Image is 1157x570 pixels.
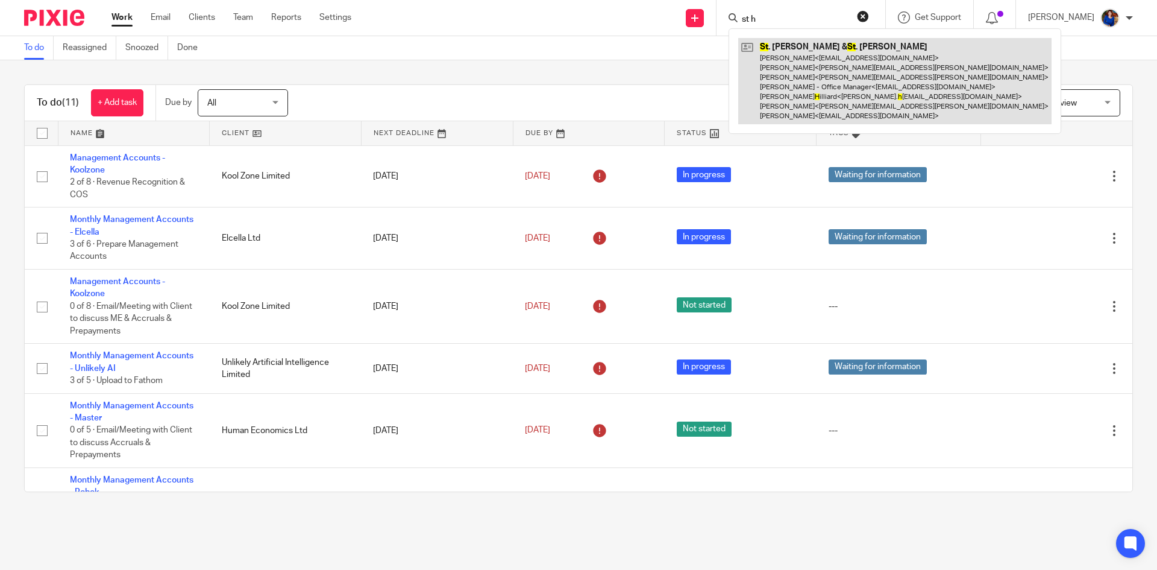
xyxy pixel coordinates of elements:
[63,36,116,60] a: Reassigned
[210,145,362,207] td: Kool Zone Limited
[829,425,969,437] div: ---
[829,167,927,182] span: Waiting for information
[210,467,362,542] td: RoboK Limited
[70,476,193,496] a: Monthly Management Accounts - Robok
[70,302,192,335] span: 0 of 8 · Email/Meeting with Client to discuss ME & Accruals & Prepayments
[62,98,79,107] span: (11)
[741,14,849,25] input: Search
[70,240,178,261] span: 3 of 6 · Prepare Management Accounts
[37,97,79,109] h1: To do
[677,359,731,375] span: In progress
[210,207,362,270] td: Elcella Ltd
[70,402,193,422] a: Monthly Management Accounts - Master
[24,36,54,60] a: To do
[125,36,168,60] a: Snoozed
[91,89,143,116] a: + Add task
[70,154,165,174] a: Management Accounts - Koolzone
[677,167,731,182] span: In progress
[677,422,732,437] span: Not started
[207,99,216,107] span: All
[829,229,927,244] span: Waiting for information
[525,426,550,435] span: [DATE]
[829,300,969,312] div: ---
[361,270,513,344] td: [DATE]
[677,297,732,312] span: Not started
[151,11,171,24] a: Email
[70,215,193,236] a: Monthly Management Accounts - Elcella
[210,393,362,467] td: Human Economics Ltd
[525,172,550,180] span: [DATE]
[210,344,362,393] td: Unlikely Artificial Intelligence Limited
[1028,11,1094,24] p: [PERSON_NAME]
[165,97,192,109] p: Due by
[525,302,550,311] span: [DATE]
[1100,8,1120,28] img: Nicole.jpeg
[70,376,163,385] span: 3 of 5 · Upload to Fathom
[271,11,301,24] a: Reports
[361,344,513,393] td: [DATE]
[361,207,513,270] td: [DATE]
[361,393,513,467] td: [DATE]
[677,229,731,244] span: In progress
[70,277,165,298] a: Management Accounts - Koolzone
[915,13,961,22] span: Get Support
[24,10,84,26] img: Pixie
[857,10,869,22] button: Clear
[361,145,513,207] td: [DATE]
[210,270,362,344] td: Kool Zone Limited
[525,234,550,242] span: [DATE]
[189,11,215,24] a: Clients
[70,178,185,199] span: 2 of 8 · Revenue Recognition & COS
[829,359,927,375] span: Waiting for information
[233,11,253,24] a: Team
[111,11,133,24] a: Work
[70,426,192,460] span: 0 of 5 · Email/Meeting with Client to discuss Accruals & Prepayments
[70,352,193,372] a: Monthly Management Accounts - Unlikely AI
[361,467,513,542] td: [DATE]
[319,11,351,24] a: Settings
[525,364,550,373] span: [DATE]
[177,36,207,60] a: Done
